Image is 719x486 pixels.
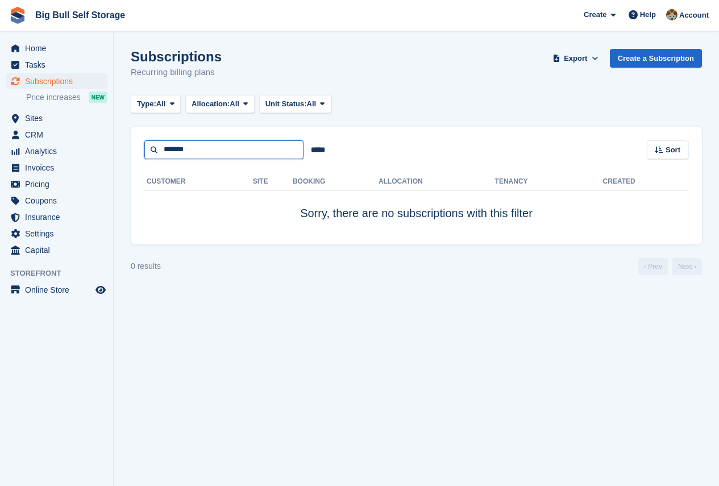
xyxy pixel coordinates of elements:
[144,173,253,191] th: Customer
[25,143,93,159] span: Analytics
[25,40,93,56] span: Home
[300,207,533,219] span: Sorry, there are no subscriptions with this filter
[25,127,93,143] span: CRM
[192,98,230,110] span: Allocation:
[6,282,107,298] a: menu
[25,242,93,258] span: Capital
[638,258,668,275] a: Previous
[6,242,107,258] a: menu
[26,91,107,103] a: Price increases NEW
[640,9,656,20] span: Help
[131,260,161,272] div: 0 results
[31,6,130,24] a: Big Bull Self Storage
[6,226,107,242] a: menu
[10,268,113,279] span: Storefront
[25,176,93,192] span: Pricing
[584,9,606,20] span: Create
[293,173,379,191] th: Booking
[666,9,678,20] img: Mike Llewellen Palmer
[230,98,239,110] span: All
[25,282,93,298] span: Online Store
[6,176,107,192] a: menu
[6,73,107,89] a: menu
[131,66,222,79] p: Recurring billing plans
[610,49,702,68] a: Create a Subscription
[6,209,107,225] a: menu
[137,98,156,110] span: Type:
[25,193,93,209] span: Coupons
[25,110,93,126] span: Sites
[679,10,709,21] span: Account
[551,49,601,68] button: Export
[25,73,93,89] span: Subscriptions
[603,173,688,191] th: Created
[379,173,495,191] th: Allocation
[6,57,107,73] a: menu
[265,98,307,110] span: Unit Status:
[259,95,331,114] button: Unit Status: All
[131,49,222,64] h1: Subscriptions
[89,92,107,103] div: NEW
[25,209,93,225] span: Insurance
[25,57,93,73] span: Tasks
[156,98,166,110] span: All
[672,258,702,275] a: Next
[6,40,107,56] a: menu
[564,53,587,64] span: Export
[131,95,181,114] button: Type: All
[6,127,107,143] a: menu
[185,95,255,114] button: Allocation: All
[94,283,107,297] a: Preview store
[26,92,81,103] span: Price increases
[6,193,107,209] a: menu
[307,98,317,110] span: All
[25,160,93,176] span: Invoices
[495,173,535,191] th: Tenancy
[6,143,107,159] a: menu
[6,110,107,126] a: menu
[9,7,26,24] img: stora-icon-8386f47178a22dfd0bd8f6a31ec36ba5ce8667c1dd55bd0f319d3a0aa187defe.svg
[666,144,680,156] span: Sort
[636,258,704,275] nav: Page
[253,173,293,191] th: Site
[25,226,93,242] span: Settings
[6,160,107,176] a: menu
